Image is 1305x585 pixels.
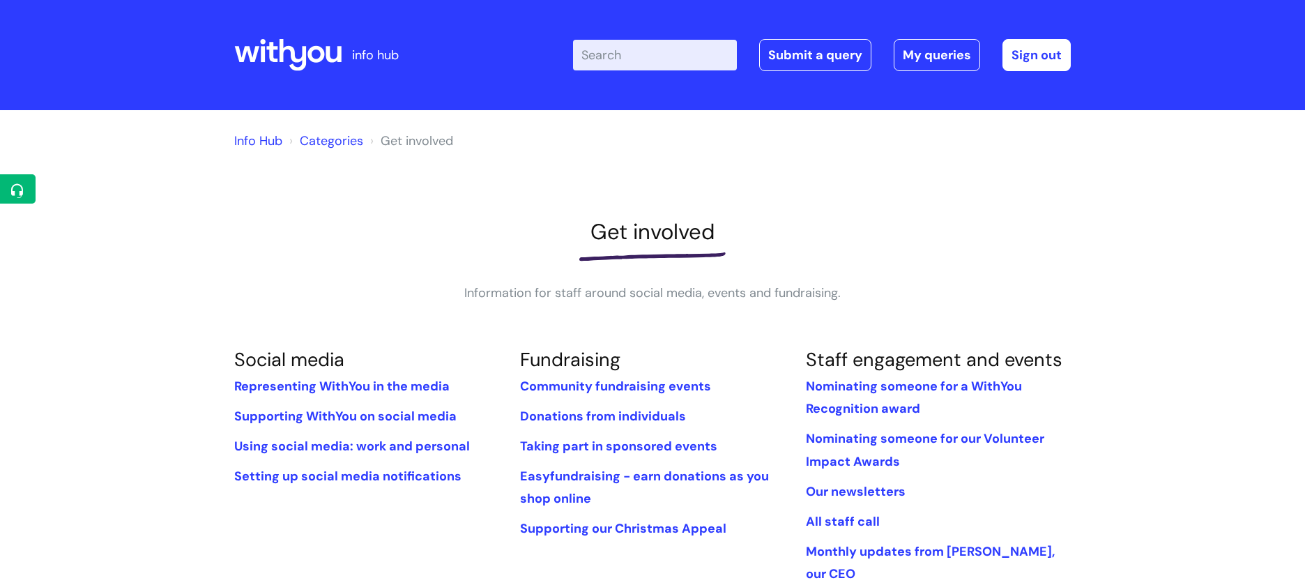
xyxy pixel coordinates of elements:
[367,130,453,152] li: Get involved
[806,378,1022,417] a: Nominating someone for a WithYou Recognition award
[234,468,461,485] a: Setting up social media notifications
[234,408,457,425] a: Supporting WithYou on social media
[520,347,620,372] a: Fundraising
[1002,39,1071,71] a: Sign out
[806,513,880,530] a: All staff call
[234,132,282,149] a: Info Hub
[573,39,1071,71] div: | -
[573,40,737,70] input: Search
[234,347,344,372] a: Social media
[286,130,363,152] li: Solution home
[806,543,1055,582] a: Monthly updates from [PERSON_NAME], our CEO
[520,468,769,507] a: Easyfundraising - earn donations as you shop online
[806,430,1044,469] a: Nominating someone for our Volunteer Impact Awards
[234,438,470,455] a: Using social media: work and personal
[894,39,980,71] a: My queries
[806,347,1062,372] a: Staff engagement and events
[300,132,363,149] a: Categories
[234,378,450,395] a: Representing WithYou in the media
[806,483,906,500] a: Our newsletters
[520,520,726,537] a: Supporting our Christmas Appeal
[520,408,686,425] a: Donations from individuals
[352,44,399,66] p: info hub
[520,378,711,395] a: Community fundraising events
[520,438,717,455] a: Taking part in sponsored events
[759,39,871,71] a: Submit a query
[234,219,1071,245] h1: Get involved
[443,282,862,304] p: Information for staff around social media, events and fundraising.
